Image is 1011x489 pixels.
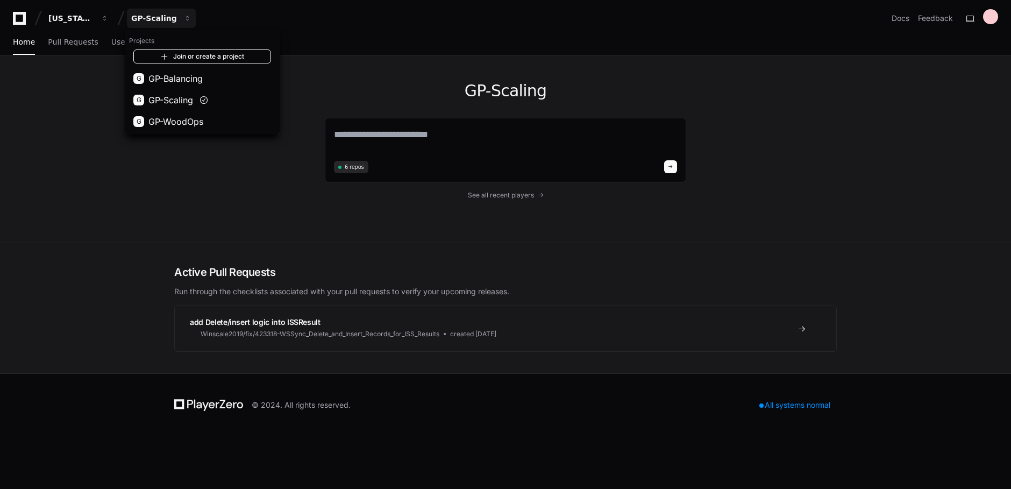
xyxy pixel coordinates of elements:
[468,191,534,200] span: See all recent players
[345,163,364,171] span: 6 repos
[918,13,953,24] button: Feedback
[174,286,837,297] p: Run through the checklists associated with your pull requests to verify your upcoming releases.
[148,72,203,85] span: GP-Balancing
[111,30,132,55] a: Users
[201,330,439,338] span: Winscale2019/fix/423318-WSSync_Delete_and_Insert_Records_for_ISS_Results
[13,30,35,55] a: Home
[190,317,321,327] span: add Delete/insert logic into ISSResult
[892,13,909,24] a: Docs
[450,330,496,338] span: created [DATE]
[48,13,95,24] div: [US_STATE] Pacific
[133,116,144,127] div: G
[125,30,280,134] div: [US_STATE] Pacific
[252,400,351,410] div: © 2024. All rights reserved.
[127,9,196,28] button: GP-Scaling
[753,398,837,413] div: All systems normal
[148,94,193,107] span: GP-Scaling
[133,95,144,105] div: G
[48,39,98,45] span: Pull Requests
[44,9,113,28] button: [US_STATE] Pacific
[131,13,177,24] div: GP-Scaling
[175,306,836,351] a: add Delete/insert logic into ISSResultWinscale2019/fix/423318-WSSync_Delete_and_Insert_Records_fo...
[148,115,203,128] span: GP-WoodOps
[325,191,686,200] a: See all recent players
[111,39,132,45] span: Users
[133,49,271,63] a: Join or create a project
[125,32,280,49] h1: Projects
[174,265,837,280] h2: Active Pull Requests
[13,39,35,45] span: Home
[133,73,144,84] div: G
[325,81,686,101] h1: GP-Scaling
[48,30,98,55] a: Pull Requests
